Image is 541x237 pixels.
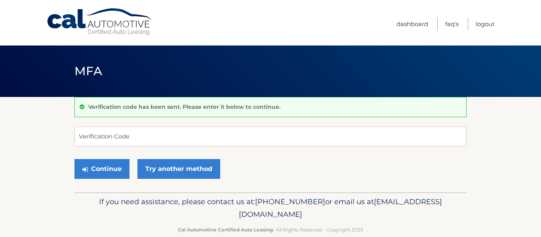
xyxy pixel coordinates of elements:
span: [PHONE_NUMBER] [255,197,325,206]
p: Verification code has been sent. Please enter it below to continue. [88,103,280,110]
input: Verification Code [74,127,467,146]
p: If you need assistance, please contact us at: or email us at [80,195,461,221]
a: FAQ's [445,17,459,30]
p: - All Rights Reserved - Copyright 2025 [80,226,461,234]
a: Logout [476,17,495,30]
a: Cal Automotive [46,8,153,36]
strong: Cal Automotive Certified Auto Leasing [178,227,273,233]
span: [EMAIL_ADDRESS][DOMAIN_NAME] [239,197,442,219]
button: Continue [74,159,130,179]
a: Try another method [137,159,220,179]
span: MFA [74,64,102,78]
a: Dashboard [396,17,428,30]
